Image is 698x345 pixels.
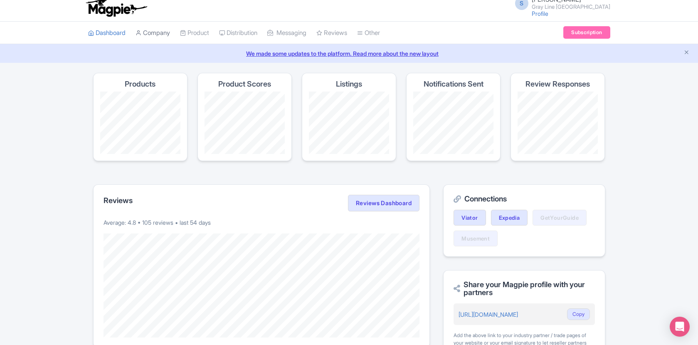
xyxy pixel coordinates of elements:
[532,10,548,17] a: Profile
[670,317,690,337] div: Open Intercom Messenger
[357,22,380,45] a: Other
[459,311,518,318] a: [URL][DOMAIN_NAME]
[491,210,528,226] a: Expedia
[88,22,126,45] a: Dashboard
[5,49,693,58] a: We made some updates to the platform. Read more about the new layout
[454,210,486,226] a: Viator
[683,48,690,58] button: Close announcement
[563,26,610,39] a: Subscription
[454,280,594,297] h2: Share your Magpie profile with your partners
[219,22,257,45] a: Distribution
[316,22,347,45] a: Reviews
[125,80,155,88] h4: Products
[533,210,587,226] a: GetYourGuide
[180,22,209,45] a: Product
[532,4,610,10] small: Gray Line [GEOGRAPHIC_DATA]
[336,80,362,88] h4: Listings
[218,80,271,88] h4: Product Scores
[104,218,420,227] p: Average: 4.8 • 105 reviews • last 54 days
[104,196,133,205] h2: Reviews
[424,80,483,88] h4: Notifications Sent
[567,308,590,320] button: Copy
[454,231,498,246] a: Musement
[454,195,594,203] h2: Connections
[267,22,306,45] a: Messaging
[525,80,590,88] h4: Review Responses
[348,195,419,211] a: Reviews Dashboard
[136,22,170,45] a: Company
